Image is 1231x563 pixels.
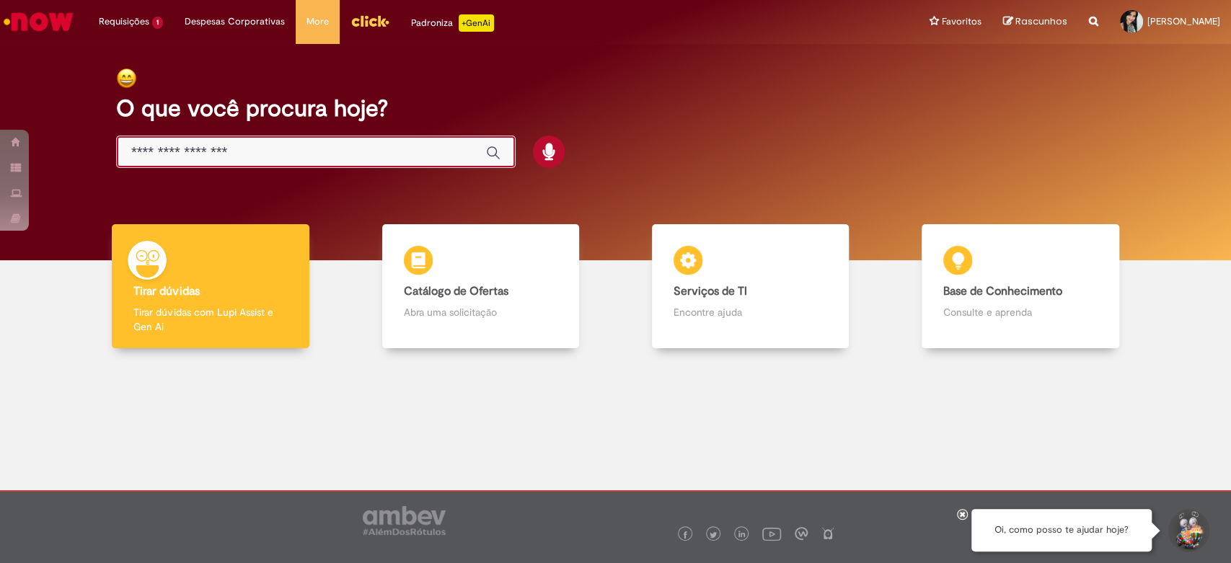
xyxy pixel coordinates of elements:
a: Serviços de TI Encontre ajuda [616,224,886,349]
h2: O que você procura hoje? [116,96,1115,121]
img: happy-face.png [116,68,137,89]
b: Tirar dúvidas [133,284,199,298]
span: Favoritos [942,14,981,29]
div: Oi, como posso te ajudar hoje? [971,509,1152,551]
img: logo_footer_ambev_rotulo_gray.png [363,506,446,535]
p: +GenAi [459,14,494,32]
button: Iniciar Conversa de Suporte [1166,509,1209,552]
img: logo_footer_facebook.png [681,531,689,538]
span: 1 [152,17,163,29]
img: logo_footer_twitter.png [710,531,717,538]
b: Catálogo de Ofertas [404,284,508,298]
img: logo_footer_linkedin.png [738,531,746,539]
img: logo_footer_naosei.png [821,527,834,540]
span: Despesas Corporativas [185,14,285,29]
span: Rascunhos [1015,14,1067,28]
img: click_logo_yellow_360x200.png [350,10,389,32]
img: logo_footer_workplace.png [795,527,808,540]
p: Consulte e aprenda [943,305,1097,319]
b: Serviços de TI [674,284,747,298]
p: Tirar dúvidas com Lupi Assist e Gen Ai [133,305,287,334]
b: Base de Conhecimento [943,284,1062,298]
a: Catálogo de Ofertas Abra uma solicitação [345,224,615,349]
p: Encontre ajuda [674,305,827,319]
a: Tirar dúvidas Tirar dúvidas com Lupi Assist e Gen Ai [76,224,345,349]
span: More [306,14,329,29]
img: ServiceNow [1,7,76,36]
span: Requisições [99,14,149,29]
div: Padroniza [411,14,494,32]
a: Rascunhos [1003,15,1067,29]
p: Abra uma solicitação [404,305,557,319]
span: [PERSON_NAME] [1147,15,1220,27]
img: logo_footer_youtube.png [762,524,781,543]
a: Base de Conhecimento Consulte e aprenda [886,224,1155,349]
